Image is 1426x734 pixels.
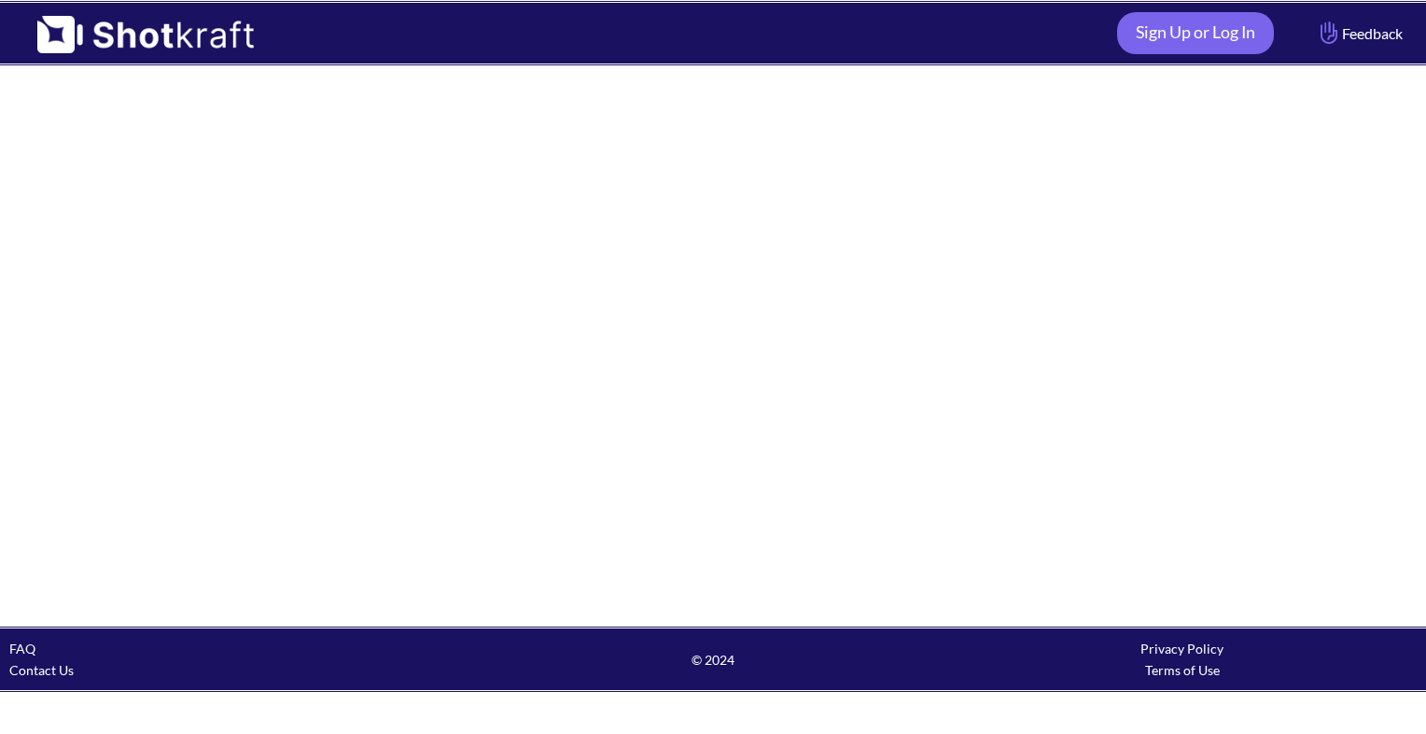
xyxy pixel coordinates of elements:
[1316,17,1342,49] img: Hand Icon
[1117,12,1274,54] a: Sign Up or Log In
[947,659,1417,681] div: Terms of Use
[479,649,948,670] span: © 2024
[9,641,35,656] a: FAQ
[1316,22,1403,44] span: Feedback
[947,638,1417,659] div: Privacy Policy
[9,662,74,678] a: Contact Us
